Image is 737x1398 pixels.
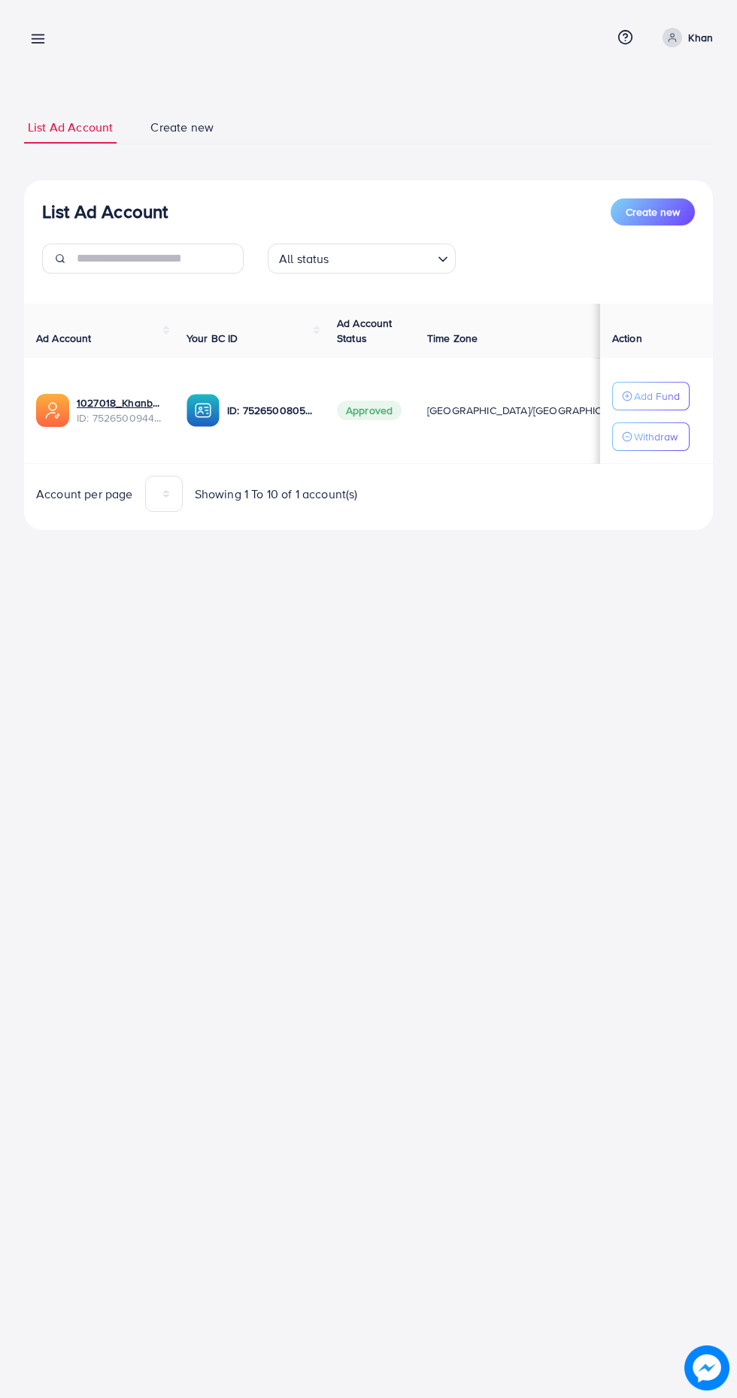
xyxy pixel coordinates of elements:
[77,395,162,426] div: <span class='underline'>1027018_Khanbhia_1752400071646</span></br>7526500944935256080
[28,119,113,136] span: List Ad Account
[626,204,680,219] span: Create new
[688,29,713,47] p: Khan
[337,401,402,420] span: Approved
[187,331,238,346] span: Your BC ID
[337,316,393,346] span: Ad Account Status
[150,119,214,136] span: Create new
[427,331,478,346] span: Time Zone
[612,382,690,410] button: Add Fund
[42,201,168,222] h3: List Ad Account
[77,410,162,425] span: ID: 7526500944935256080
[634,387,680,405] p: Add Fund
[187,394,220,427] img: ic-ba-acc.ded83a64.svg
[427,403,636,418] span: [GEOGRAPHIC_DATA]/[GEOGRAPHIC_DATA]
[36,486,133,503] span: Account per page
[36,331,92,346] span: Ad Account
[657,28,713,47] a: Khan
[611,198,695,225] button: Create new
[612,331,642,346] span: Action
[634,428,678,446] p: Withdraw
[612,422,690,451] button: Withdraw
[684,1345,729,1390] img: image
[36,394,69,427] img: ic-ads-acc.e4c84228.svg
[334,245,432,270] input: Search for option
[195,486,358,503] span: Showing 1 To 10 of 1 account(s)
[268,244,456,274] div: Search for option
[227,401,313,419] p: ID: 7526500805902909457
[77,395,162,410] a: 1027018_Khanbhia_1752400071646
[276,248,332,270] span: All status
